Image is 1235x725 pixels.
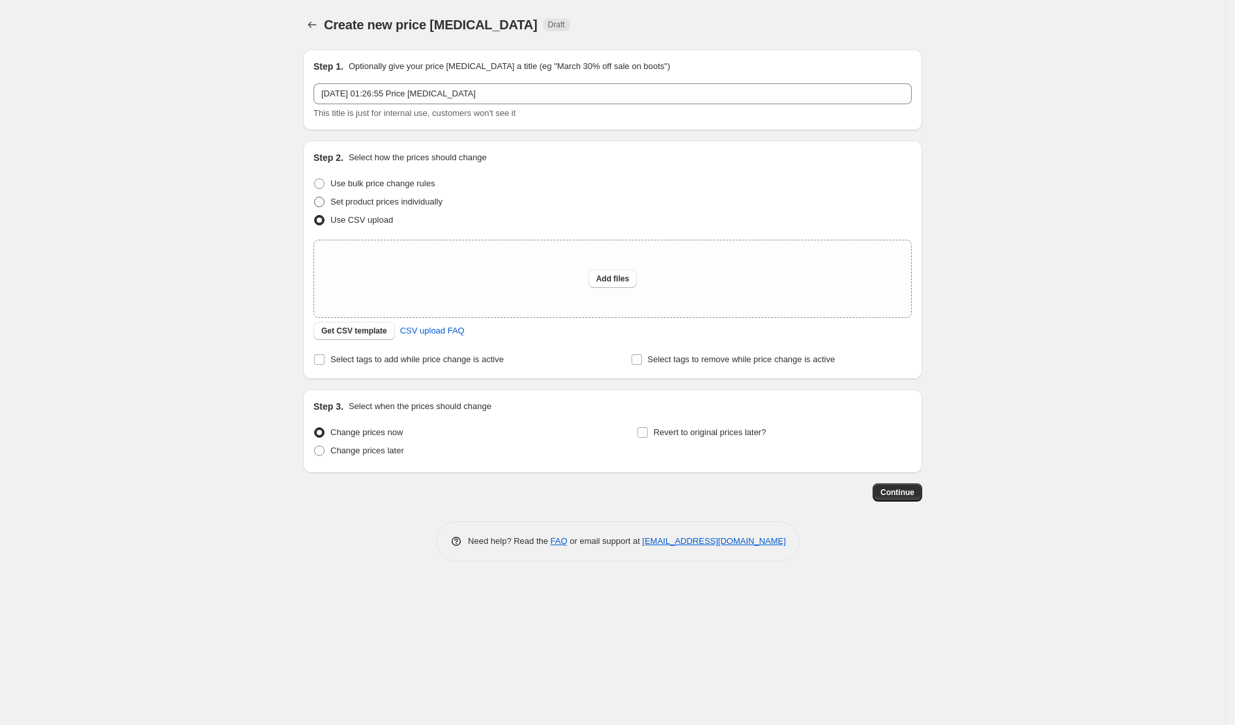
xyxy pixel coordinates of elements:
[330,178,435,188] span: Use bulk price change rules
[313,108,516,118] span: This title is just for internal use, customers won't see it
[313,151,343,164] h2: Step 2.
[330,446,404,455] span: Change prices later
[349,151,487,164] p: Select how the prices should change
[313,400,343,413] h2: Step 3.
[392,320,472,341] a: CSV upload FAQ
[596,274,630,284] span: Add files
[873,483,922,502] button: Continue
[551,536,568,546] a: FAQ
[400,324,465,337] span: CSV upload FAQ
[588,270,637,288] button: Add files
[648,354,835,364] span: Select tags to remove while price change is active
[568,536,643,546] span: or email support at
[330,354,504,364] span: Select tags to add while price change is active
[349,400,491,413] p: Select when the prices should change
[643,536,786,546] a: [EMAIL_ADDRESS][DOMAIN_NAME]
[654,427,766,437] span: Revert to original prices later?
[468,536,551,546] span: Need help? Read the
[313,83,912,104] input: 30% off holiday sale
[313,322,395,340] button: Get CSV template
[330,215,393,225] span: Use CSV upload
[303,16,321,34] button: Price change jobs
[321,326,387,336] span: Get CSV template
[330,427,403,437] span: Change prices now
[330,197,443,206] span: Set product prices individually
[880,487,914,498] span: Continue
[313,60,343,73] h2: Step 1.
[349,60,670,73] p: Optionally give your price [MEDICAL_DATA] a title (eg "March 30% off sale on boots")
[324,18,538,32] span: Create new price [MEDICAL_DATA]
[548,20,565,30] span: Draft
